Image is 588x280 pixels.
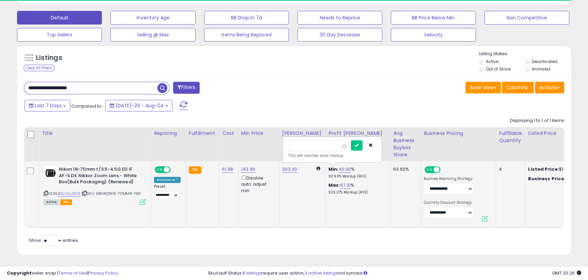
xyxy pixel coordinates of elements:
[424,200,473,205] label: Quantity Discount Strategy:
[325,127,390,161] th: The percentage added to the cost of goods (COGS) that forms the calculator for Min & Max prices.
[204,28,289,42] button: Items Being Repriced
[510,118,564,124] div: Displaying 1 to 1 of 1 items
[328,182,340,188] b: Max:
[499,166,520,172] div: 4
[528,166,559,172] b: Listed Price:
[328,174,385,179] p: 92.90% Markup (ROI)
[528,175,566,182] b: Business Price:
[24,65,54,71] div: Clear All Filters
[425,167,434,173] span: ON
[328,166,385,179] div: %
[502,82,534,93] button: Columns
[393,130,418,158] div: Avg. Business Buybox Share
[465,82,501,93] button: Save View
[58,270,87,276] a: Terms of Use
[173,82,200,94] button: Filters
[155,167,164,173] span: ON
[110,28,195,42] button: Selling @ Max
[282,130,323,137] div: [PERSON_NAME]
[391,11,476,25] button: BB Price Below Min
[222,166,233,173] a: 61.98
[439,167,450,173] span: OFF
[528,166,585,172] div: $147.78
[282,166,297,173] a: 303.20
[528,130,587,137] div: Listed Price
[105,100,172,111] button: [DATE]-29 - Aug-04
[7,270,32,276] strong: Copyright
[36,53,62,63] h5: Listings
[17,11,102,25] button: Default
[88,270,118,276] a: Privacy Policy
[243,270,261,276] a: 8 listings
[241,166,255,173] a: 143.96
[44,166,146,204] div: ASIN:
[42,130,148,137] div: Title
[485,66,510,72] label: Out of Stock
[204,11,289,25] button: BB Drop in 7d
[44,199,59,205] span: All listings currently available for purchase on Amazon
[424,176,473,181] label: Business Repricing Strategy:
[222,130,235,137] div: Cost
[110,11,195,25] button: Inventory Age
[328,166,339,172] b: Min:
[535,82,564,93] button: Actions
[154,130,183,137] div: Repricing
[552,270,581,276] span: 2025-08-12 20:26 GMT
[484,11,569,25] button: Non Competitive
[297,28,382,42] button: 30 Day Decrease
[532,59,557,64] label: Deactivated
[391,28,476,42] button: Velocity
[288,152,376,159] div: This will override store markup
[35,102,62,109] span: Last 7 Days
[29,237,78,244] span: Show: entries
[328,190,385,195] p: 329.27% Markup (ROI)
[532,66,550,72] label: Archived
[44,166,57,178] img: 41kuxYxbYPL._SL40_.jpg
[58,191,80,197] a: B0C3JLJ2V5
[499,130,522,144] div: Fulfillable Quantity
[339,166,351,173] a: 40.00
[170,167,181,173] span: OFF
[424,130,493,137] div: Business Pricing
[81,191,141,196] span: | SKU: EBNIKON18-70MMR-FBA
[189,130,216,137] div: Fulfillment
[154,177,181,183] div: Amazon AI *
[25,100,70,111] button: Last 7 Days
[328,182,385,195] div: %
[59,166,142,187] b: Nikon 18-70mm f/3.5-4.5G ED IF AF-S DX Nikkor Zoom Lens - White Box(Bulk Packaging) (Renewed)
[7,270,118,277] div: seller snap | |
[208,270,581,277] div: SkuVault Status: require user action, not synced.
[17,28,102,42] button: Top Sellers
[115,102,164,109] span: [DATE]-29 - Aug-04
[506,84,528,91] span: Columns
[189,166,201,174] small: FBA
[60,199,72,205] span: FBA
[485,59,498,64] label: Active
[305,270,338,276] a: 3 active listings
[528,176,585,182] div: $146.3
[328,130,387,144] div: Profit [PERSON_NAME] on Min/Max
[241,174,274,194] div: Disable auto adjust min
[393,166,416,172] div: 63.60%
[340,182,351,189] a: 67.31
[154,184,181,200] div: Preset:
[297,11,382,25] button: Needs to Reprice
[241,130,276,137] div: Min Price
[71,103,103,109] span: Compared to:
[479,51,571,57] p: Listing States:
